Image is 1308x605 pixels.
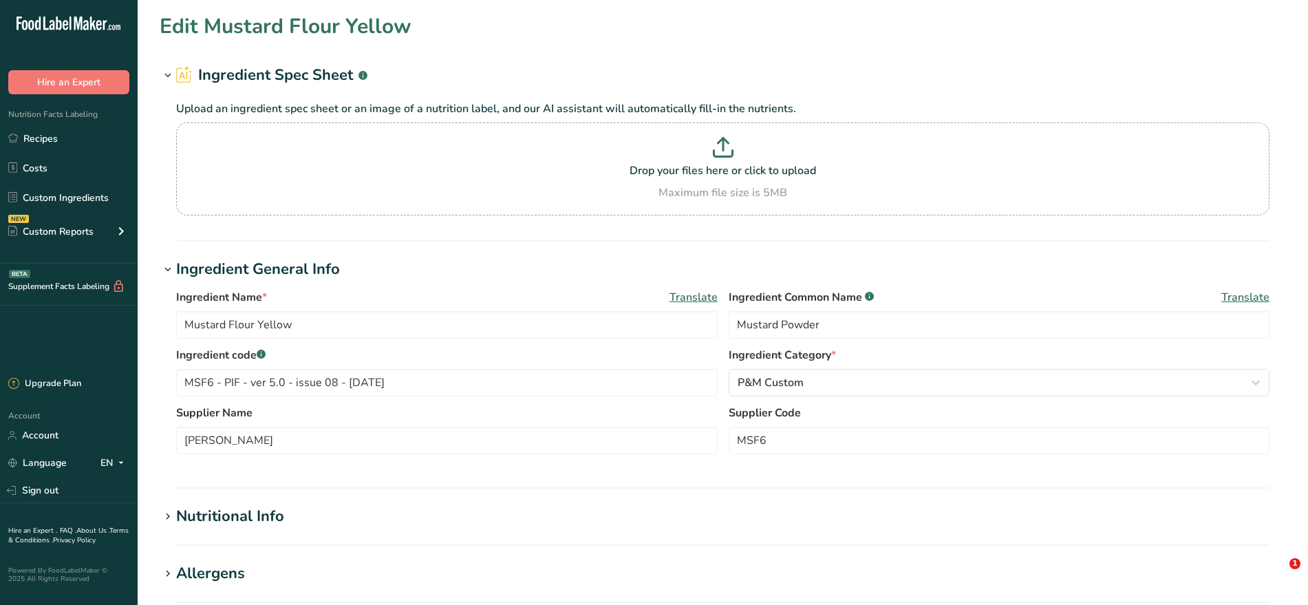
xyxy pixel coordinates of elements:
input: Type your supplier code here [729,427,1270,454]
div: NEW [8,215,29,223]
a: About Us . [76,526,109,535]
input: Type your ingredient code here [176,369,718,396]
label: Ingredient Category [729,347,1270,363]
div: BETA [9,270,30,278]
div: Ingredient General Info [176,258,340,281]
input: Type your supplier name here [176,427,718,454]
div: Allergens [176,562,245,585]
input: Type an alternate ingredient name if you have [729,311,1270,339]
a: FAQ . [60,526,76,535]
p: Drop your files here or click to upload [180,162,1266,179]
div: Maximum file size is 5MB [180,184,1266,201]
label: Supplier Name [176,405,718,421]
a: Hire an Expert . [8,526,57,535]
div: Powered By FoodLabelMaker © 2025 All Rights Reserved [8,566,129,583]
span: P&M Custom [738,374,804,391]
span: 1 [1289,558,1300,569]
span: Ingredient Common Name [729,289,874,306]
span: Translate [669,289,718,306]
h1: Edit Mustard Flour Yellow [160,11,411,42]
div: Nutritional Info [176,505,284,528]
label: Supplier Code [729,405,1270,421]
p: Upload an ingredient spec sheet or an image of a nutrition label, and our AI assistant will autom... [176,100,1269,117]
h2: Ingredient Spec Sheet [176,64,367,87]
a: Terms & Conditions . [8,526,129,545]
a: Language [8,451,67,475]
a: Privacy Policy [53,535,96,545]
iframe: Intercom live chat [1261,558,1294,591]
div: Upgrade Plan [8,377,81,391]
input: Type your ingredient name here [176,311,718,339]
div: Custom Reports [8,224,94,239]
label: Ingredient code [176,347,718,363]
button: P&M Custom [729,369,1270,396]
span: Translate [1221,289,1269,306]
button: Hire an Expert [8,70,129,94]
div: EN [100,455,129,471]
span: Ingredient Name [176,289,267,306]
